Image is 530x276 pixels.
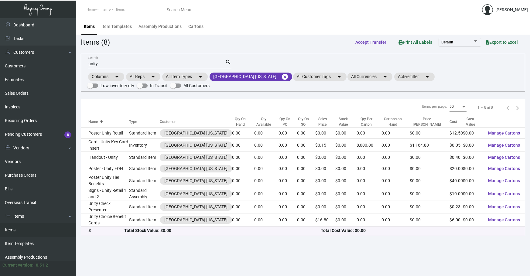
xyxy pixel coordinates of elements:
[315,128,335,139] td: $0.00
[279,152,297,163] td: 0.00
[410,200,450,213] td: $0.00
[450,128,463,139] td: $12.50
[381,116,410,127] div: Cartons on Hand
[357,139,381,152] td: 8,000.00
[483,163,525,174] button: Manage Cartons
[347,73,392,81] mat-chip: All Currencies
[254,187,279,200] td: 0.00
[164,191,227,197] div: [GEOGRAPHIC_DATA] [US_STATE]
[254,128,279,139] td: 0.00
[129,128,160,139] td: Standard Item
[335,152,357,163] td: $0.00
[463,163,483,174] td: $0.00
[129,152,160,163] td: Standard Item
[254,213,279,227] td: 0.00
[335,174,357,187] td: $0.00
[232,116,254,127] div: Qty On Hand
[488,217,520,222] span: Manage Cartons
[149,73,157,80] mat-icon: arrow_drop_down
[410,116,450,127] div: Price [PERSON_NAME]
[315,152,335,163] td: $0.00
[357,200,381,213] td: 0.00
[297,116,310,127] div: Qty On SO
[138,23,182,30] div: Assembly Productions
[2,262,33,268] div: Current version:
[424,73,431,80] mat-icon: arrow_drop_down
[335,200,357,213] td: $0.00
[81,128,129,139] td: Poster Unity Retail
[463,152,483,163] td: $0.00
[350,37,391,48] button: Accept Transfer
[483,128,525,138] button: Manage Cartons
[279,116,292,127] div: Qty On PO
[232,174,254,187] td: 0.00
[355,40,386,45] span: Accept Transfer
[477,105,493,111] div: 1 – 8 of 8
[164,204,227,210] div: [GEOGRAPHIC_DATA] [US_STATE]
[210,73,292,81] mat-chip: [GEOGRAPHIC_DATA] [US_STATE]
[88,227,124,234] div: $
[297,163,315,174] td: 0.00
[357,163,381,174] td: 0.00
[279,200,297,213] td: 0.00
[88,73,124,81] mat-chip: Columns
[336,73,343,80] mat-icon: arrow_drop_down
[495,7,528,13] div: [PERSON_NAME]
[450,187,463,200] td: $10.00
[450,119,463,124] div: Cost
[357,174,381,187] td: 0.00
[81,200,129,213] td: Unity Check Presenter
[129,213,160,227] td: Standard Item
[315,187,335,200] td: $0.00
[150,82,168,89] span: In Transit
[126,73,160,81] mat-chip: All Reps
[410,139,450,152] td: $1,164.80
[81,37,110,48] div: Items (8)
[335,128,357,139] td: $0.00
[232,139,254,152] td: 0.00
[297,200,315,213] td: 0.00
[422,104,447,109] div: Items per page:
[394,36,437,48] button: Print All Labels
[381,187,410,200] td: 0.00
[164,178,227,184] div: [GEOGRAPHIC_DATA] [US_STATE]
[315,213,335,227] td: $16.80
[410,187,450,200] td: $0.00
[197,73,204,80] mat-icon: arrow_drop_down
[254,116,273,127] div: Qty Available
[410,174,450,187] td: $0.00
[450,105,467,109] mat-select: Items per page:
[297,187,315,200] td: 0.00
[410,116,444,127] div: Price [PERSON_NAME]
[129,174,160,187] td: Standard Item
[503,103,513,113] button: Previous page
[463,187,483,200] td: $0.00
[450,163,463,174] td: $20.00
[297,139,315,152] td: 0.00
[450,200,463,213] td: $0.23
[335,187,357,200] td: $0.00
[357,116,376,127] div: Qty Per Carton
[279,116,297,127] div: Qty On PO
[36,262,48,268] div: 0.51.2
[315,200,335,213] td: $0.00
[450,152,463,163] td: $0.40
[450,139,463,152] td: $0.05
[232,163,254,174] td: 0.00
[381,116,404,127] div: Cartons on Hand
[254,163,279,174] td: 0.00
[279,174,297,187] td: 0.00
[463,139,483,152] td: $0.00
[232,152,254,163] td: 0.00
[488,155,520,160] span: Manage Cartons
[88,119,129,124] div: Name
[160,116,232,128] th: Customer
[450,119,457,124] div: Cost
[463,174,483,187] td: $0.00
[162,73,208,81] mat-chip: All Item Types
[381,213,410,227] td: 0.00
[279,139,297,152] td: 0.00
[129,119,137,124] div: Type
[335,116,357,127] div: Stock Value
[232,213,254,227] td: 0.00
